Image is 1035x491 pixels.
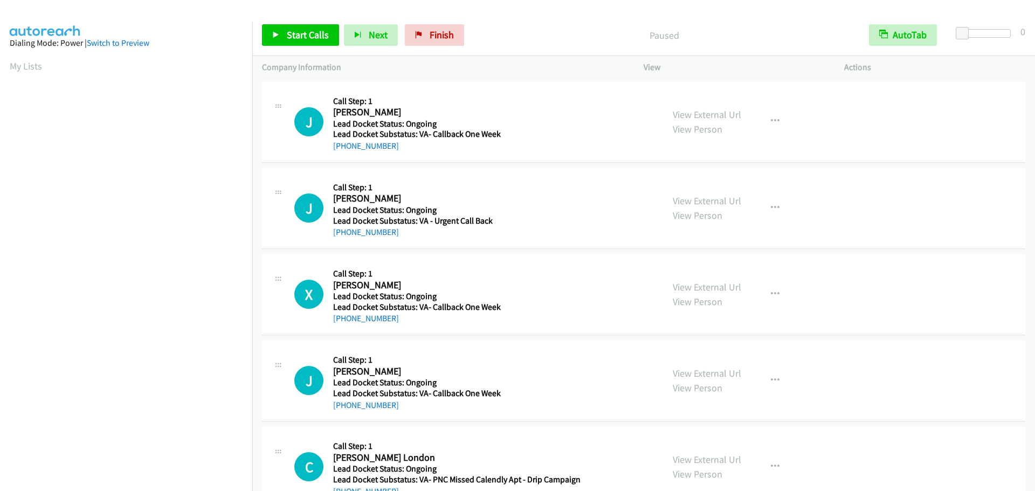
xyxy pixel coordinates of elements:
[869,24,937,46] button: AutoTab
[294,193,323,223] div: The call is yet to be attempted
[333,452,577,464] h2: [PERSON_NAME] London
[430,29,454,41] span: Finish
[333,355,577,365] h5: Call Step: 1
[333,474,581,485] h5: Lead Docket Substatus: VA- PNC Missed Calendly Apt - Drip Campaign
[333,205,577,216] h5: Lead Docket Status: Ongoing
[673,295,722,308] a: View Person
[333,106,577,119] h2: [PERSON_NAME]
[294,107,323,136] h1: J
[333,441,581,452] h5: Call Step: 1
[294,107,323,136] div: The call is yet to be attempted
[333,279,577,292] h2: [PERSON_NAME]
[844,61,1025,74] p: Actions
[333,365,577,378] h2: [PERSON_NAME]
[333,192,577,205] h2: [PERSON_NAME]
[673,209,722,222] a: View Person
[262,61,624,74] p: Company Information
[333,141,399,151] a: [PHONE_NUMBER]
[333,216,577,226] h5: Lead Docket Substatus: VA - Urgent Call Back
[479,28,850,43] p: Paused
[333,302,577,313] h5: Lead Docket Substatus: VA- Callback One Week
[673,281,741,293] a: View External Url
[333,388,577,399] h5: Lead Docket Substatus: VA- Callback One Week
[294,452,323,481] div: The call is yet to be attempted
[294,280,323,309] div: The call is yet to be attempted
[262,24,339,46] a: Start Calls
[673,468,722,480] a: View Person
[333,377,577,388] h5: Lead Docket Status: Ongoing
[294,366,323,395] h1: J
[369,29,388,41] span: Next
[344,24,398,46] button: Next
[333,291,577,302] h5: Lead Docket Status: Ongoing
[673,453,741,466] a: View External Url
[333,182,577,193] h5: Call Step: 1
[333,129,577,140] h5: Lead Docket Substatus: VA- Callback One Week
[294,193,323,223] h1: J
[1020,24,1025,39] div: 0
[333,96,577,107] h5: Call Step: 1
[333,268,577,279] h5: Call Step: 1
[294,366,323,395] div: The call is yet to be attempted
[294,280,323,309] h1: X
[673,382,722,394] a: View Person
[333,119,577,129] h5: Lead Docket Status: Ongoing
[961,29,1011,38] div: Delay between calls (in seconds)
[644,61,825,74] p: View
[405,24,464,46] a: Finish
[673,108,741,121] a: View External Url
[294,452,323,481] h1: C
[673,195,741,207] a: View External Url
[673,123,722,135] a: View Person
[333,313,399,323] a: [PHONE_NUMBER]
[10,37,243,50] div: Dialing Mode: Power |
[333,400,399,410] a: [PHONE_NUMBER]
[87,38,149,48] a: Switch to Preview
[673,367,741,379] a: View External Url
[10,60,42,72] a: My Lists
[287,29,329,41] span: Start Calls
[333,227,399,237] a: [PHONE_NUMBER]
[333,464,581,474] h5: Lead Docket Status: Ongoing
